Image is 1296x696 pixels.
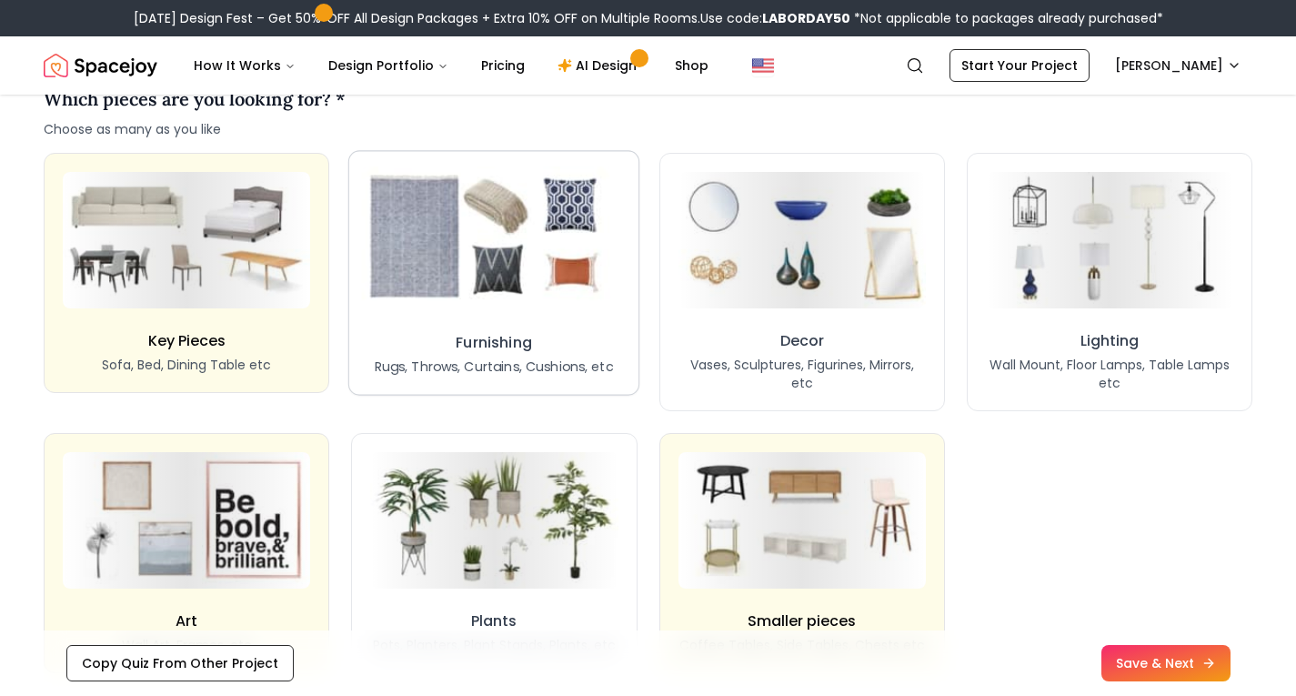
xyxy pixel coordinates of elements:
p: Sofa, Bed, Dining Table etc [102,356,271,374]
p: Rugs, Throws, Curtains, Cushions, etc [375,358,614,376]
h3: Furnishing [457,331,533,353]
h3: Key Pieces [148,330,226,352]
button: LightingLightingWall Mount, Floor Lamps, Table Lamps etc [967,153,1252,411]
h3: Plants [471,610,517,632]
img: Key Pieces [63,172,310,308]
img: Smaller pieces [678,452,926,589]
img: Plants [370,452,618,589]
h4: Which pieces are you looking for? * [44,86,346,113]
span: Choose as many as you like [44,120,346,138]
img: Lighting [986,172,1233,308]
p: Wall Mount, Floor Lamps, Table Lamps etc [986,356,1233,392]
nav: Global [44,36,1252,95]
div: [DATE] Design Fest – Get 50% OFF All Design Packages + Extra 10% OFF on Multiple Rooms. [134,9,1163,27]
a: Pricing [467,47,539,84]
a: Start Your Project [949,49,1090,82]
img: Furnishing [362,166,628,313]
b: LABORDAY50 [762,9,850,27]
img: Decor [678,172,926,308]
h3: Lighting [1080,330,1139,352]
img: Art [63,452,310,589]
button: DecorDecorVases, Sculptures, Figurines, Mirrors, etc [659,153,945,411]
h3: Smaller pieces [748,610,856,632]
a: Shop [660,47,723,84]
span: Use code: [700,9,850,27]
a: AI Design [543,47,657,84]
img: United States [752,55,774,76]
nav: Main [179,47,723,84]
button: Smaller piecesSmaller piecesCoffee Tables, Side Tables, Chests etc [659,433,945,673]
a: Spacejoy [44,47,157,84]
h3: Art [176,610,197,632]
h3: Decor [780,330,824,352]
span: *Not applicable to packages already purchased* [850,9,1163,27]
button: Copy Quiz From Other Project [66,645,294,681]
img: Spacejoy Logo [44,47,157,84]
button: Save & Next [1101,645,1231,681]
button: PlantsPlantsPots, Planters, Plant Stands, Plants, etc [351,433,637,673]
button: ArtArtWall Art, Frames, etc [44,433,329,673]
button: Key PiecesKey PiecesSofa, Bed, Dining Table etc [44,153,329,393]
button: FurnishingFurnishingRugs, Throws, Curtains, Cushions, etc [348,150,640,395]
button: Design Portfolio [314,47,463,84]
button: [PERSON_NAME] [1104,49,1252,82]
button: How It Works [179,47,310,84]
p: Vases, Sculptures, Figurines, Mirrors, etc [678,356,926,392]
